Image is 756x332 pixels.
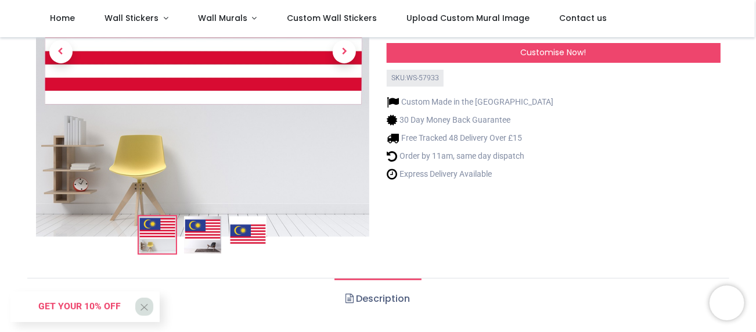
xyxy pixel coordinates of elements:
[559,12,607,24] span: Contact us
[406,12,530,24] span: Upload Custom Mural Image
[50,12,75,24] span: Home
[184,216,221,254] img: WS-57933-02
[49,40,73,63] span: Previous
[387,96,553,108] li: Custom Made in the [GEOGRAPHIC_DATA]
[710,285,744,320] iframe: Brevo live chat
[333,40,356,63] span: Next
[387,150,553,162] li: Order by 11am, same day dispatch
[521,47,586,58] span: Customise Now!
[387,132,553,144] li: Free Tracked 48 Delivery Over £15
[387,168,553,180] li: Express Delivery Available
[229,216,267,254] img: WS-57933-03
[387,70,444,87] div: SKU: WS-57933
[105,12,159,24] span: Wall Stickers
[334,279,421,319] a: Description
[139,216,176,254] img: Malaysia Flag Wall Sticker
[198,12,247,24] span: Wall Murals
[287,12,377,24] span: Custom Wall Stickers
[387,114,553,126] li: 30 Day Money Back Guarantee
